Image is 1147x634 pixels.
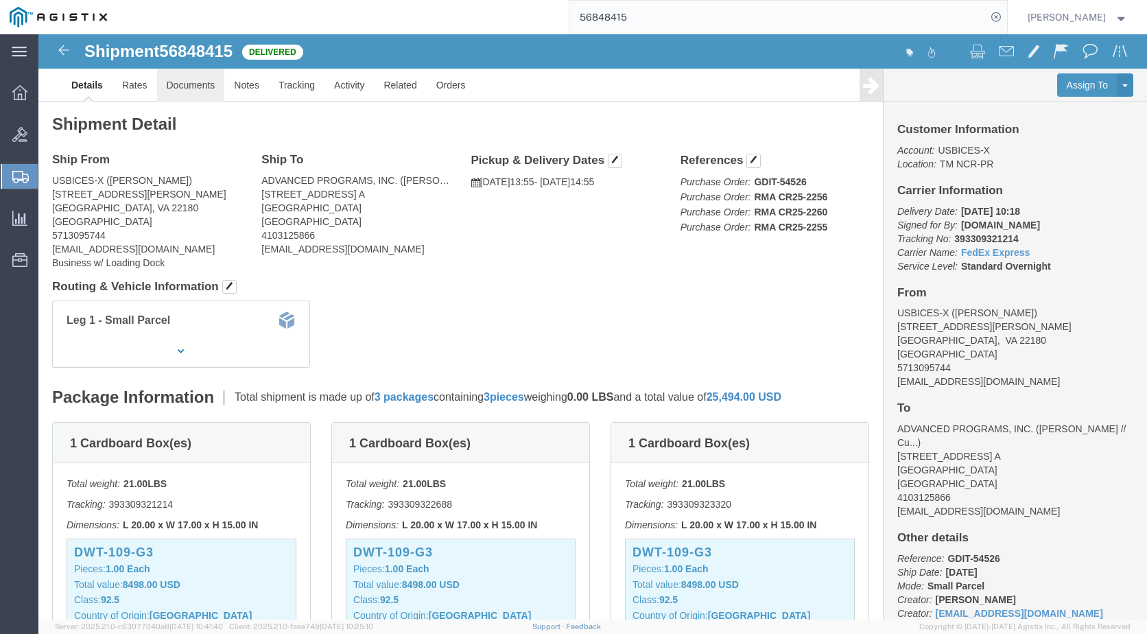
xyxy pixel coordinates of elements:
span: Server: 2025.21.0-c63077040a8 [55,622,223,631]
a: Support [532,622,567,631]
img: logo [10,7,107,27]
span: [DATE] 10:25:10 [320,622,373,631]
span: [DATE] 10:41:40 [169,622,223,631]
span: Kenneth Williams [1028,10,1106,25]
button: [PERSON_NAME] [1027,9,1128,25]
iframe: FS Legacy Container [38,34,1147,620]
span: Client: 2025.21.0-faee749 [229,622,373,631]
span: Copyright © [DATE]-[DATE] Agistix Inc., All Rights Reserved [919,621,1131,633]
a: Feedback [566,622,601,631]
input: Search for shipment number, reference number [569,1,986,34]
